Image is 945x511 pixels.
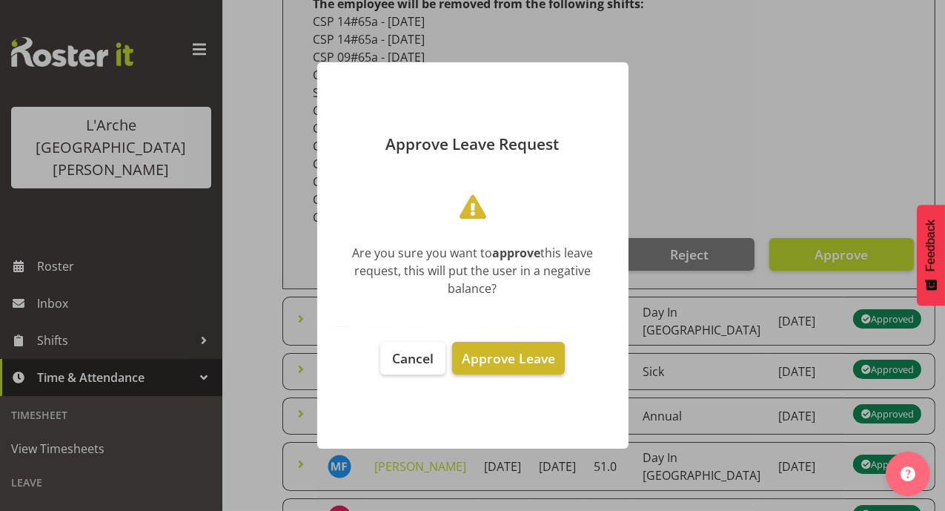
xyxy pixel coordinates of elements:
[901,467,915,481] img: help-xxl-2.png
[452,342,565,375] button: Approve Leave
[339,244,606,297] div: Are you sure you want to this leave request, this will put the user in a negative balance?
[392,349,434,367] span: Cancel
[380,342,445,375] button: Cancel
[917,205,945,306] button: Feedback - Show survey
[332,136,614,152] p: Approve Leave Request
[924,220,938,271] span: Feedback
[462,349,555,367] span: Approve Leave
[492,245,540,261] b: approve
